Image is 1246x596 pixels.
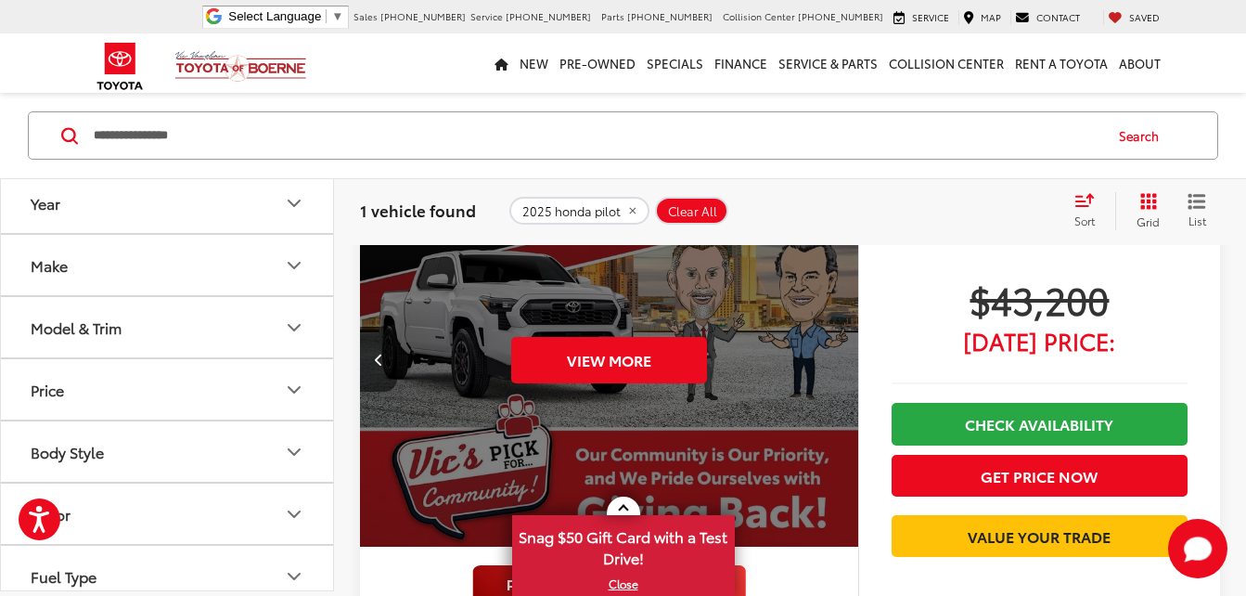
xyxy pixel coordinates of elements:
[360,327,397,392] button: Previous image
[506,9,591,23] span: [PHONE_NUMBER]
[522,203,621,218] span: 2025 honda pilot
[1009,33,1113,93] a: Rent a Toyota
[892,331,1188,350] span: [DATE] Price:
[283,192,305,214] div: Year
[1137,214,1160,229] span: Grid
[283,317,305,339] div: Model & Trim
[1,485,335,545] button: ColorColor
[981,10,1001,24] span: Map
[514,33,554,93] a: New
[514,517,733,574] span: Snag $50 Gift Card with a Test Drive!
[31,568,96,586] div: Fuel Type
[1129,10,1160,24] span: Saved
[470,9,503,23] span: Service
[892,276,1188,322] span: $43,200
[1,174,335,234] button: YearYear
[509,197,649,225] button: remove 2025%20honda%20pilot
[1115,192,1174,229] button: Grid View
[1101,112,1186,159] button: Search
[1,298,335,358] button: Model & TrimModel & Trim
[31,444,104,461] div: Body Style
[31,382,64,399] div: Price
[668,203,717,218] span: Clear All
[912,10,949,24] span: Service
[31,319,122,337] div: Model & Trim
[1168,519,1227,578] svg: Start Chat
[283,503,305,525] div: Color
[1168,519,1227,578] button: Toggle Chat Window
[283,379,305,401] div: Price
[283,441,305,463] div: Body Style
[1174,192,1220,229] button: List View
[1188,213,1206,228] span: List
[889,10,954,25] a: Service
[283,254,305,277] div: Make
[627,9,713,23] span: [PHONE_NUMBER]
[359,172,860,546] div: 2025 Honda Pilot TrailSport 5
[1103,10,1164,25] a: My Saved Vehicles
[1,236,335,296] button: MakeMake
[228,9,343,23] a: Select Language​
[283,565,305,588] div: Fuel Type
[228,9,321,23] span: Select Language
[92,113,1101,158] input: Search by Make, Model, or Keyword
[723,9,795,23] span: Collision Center
[331,9,343,23] span: ▼
[958,10,1006,25] a: Map
[1065,192,1115,229] button: Select sort value
[1074,213,1095,228] span: Sort
[1010,10,1085,25] a: Contact
[892,515,1188,557] a: Value Your Trade
[1,360,335,421] button: PricePrice
[798,9,883,23] span: [PHONE_NUMBER]
[1036,10,1080,24] span: Contact
[773,33,883,93] a: Service & Parts: Opens in a new tab
[709,33,773,93] a: Finance
[31,257,68,275] div: Make
[641,33,709,93] a: Specials
[360,199,476,221] span: 1 vehicle found
[1113,33,1166,93] a: About
[359,172,860,546] a: 2025 Honda Pilot TrailSport2025 Honda Pilot TrailSport2025 Honda Pilot TrailSport2025 Honda Pilot...
[554,33,641,93] a: Pre-Owned
[511,337,707,383] button: View More
[892,455,1188,497] button: Get Price Now
[655,197,728,225] button: Clear All
[489,33,514,93] a: Home
[380,9,466,23] span: [PHONE_NUMBER]
[883,33,1009,93] a: Collision Center
[353,9,378,23] span: Sales
[1,422,335,483] button: Body StyleBody Style
[85,36,155,97] img: Toyota
[174,50,307,83] img: Vic Vaughan Toyota of Boerne
[326,9,327,23] span: ​
[31,195,60,213] div: Year
[892,403,1188,445] a: Check Availability
[601,9,624,23] span: Parts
